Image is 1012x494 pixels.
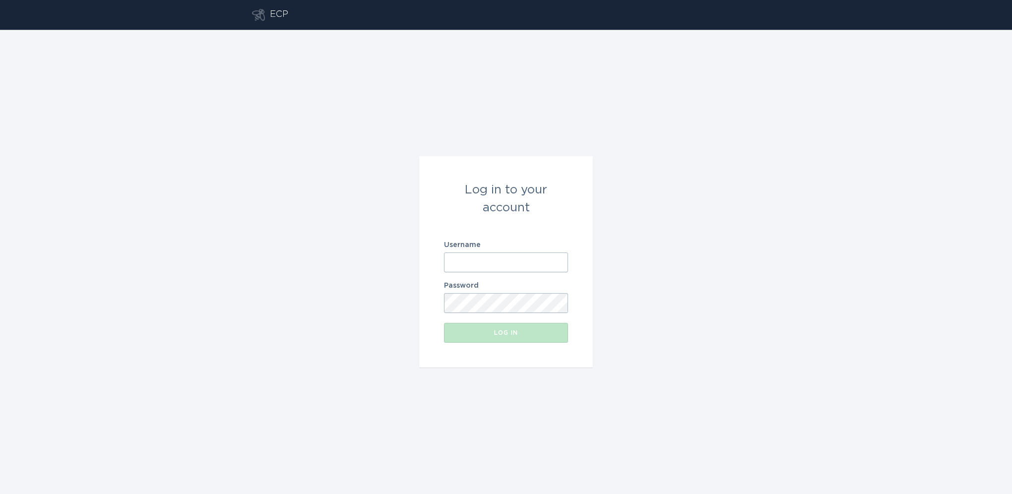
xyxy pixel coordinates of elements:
div: Log in [449,330,563,336]
div: Log in to your account [444,181,568,217]
button: Go to dashboard [252,9,265,21]
div: ECP [270,9,288,21]
button: Log in [444,323,568,343]
label: Password [444,282,568,289]
label: Username [444,242,568,248]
